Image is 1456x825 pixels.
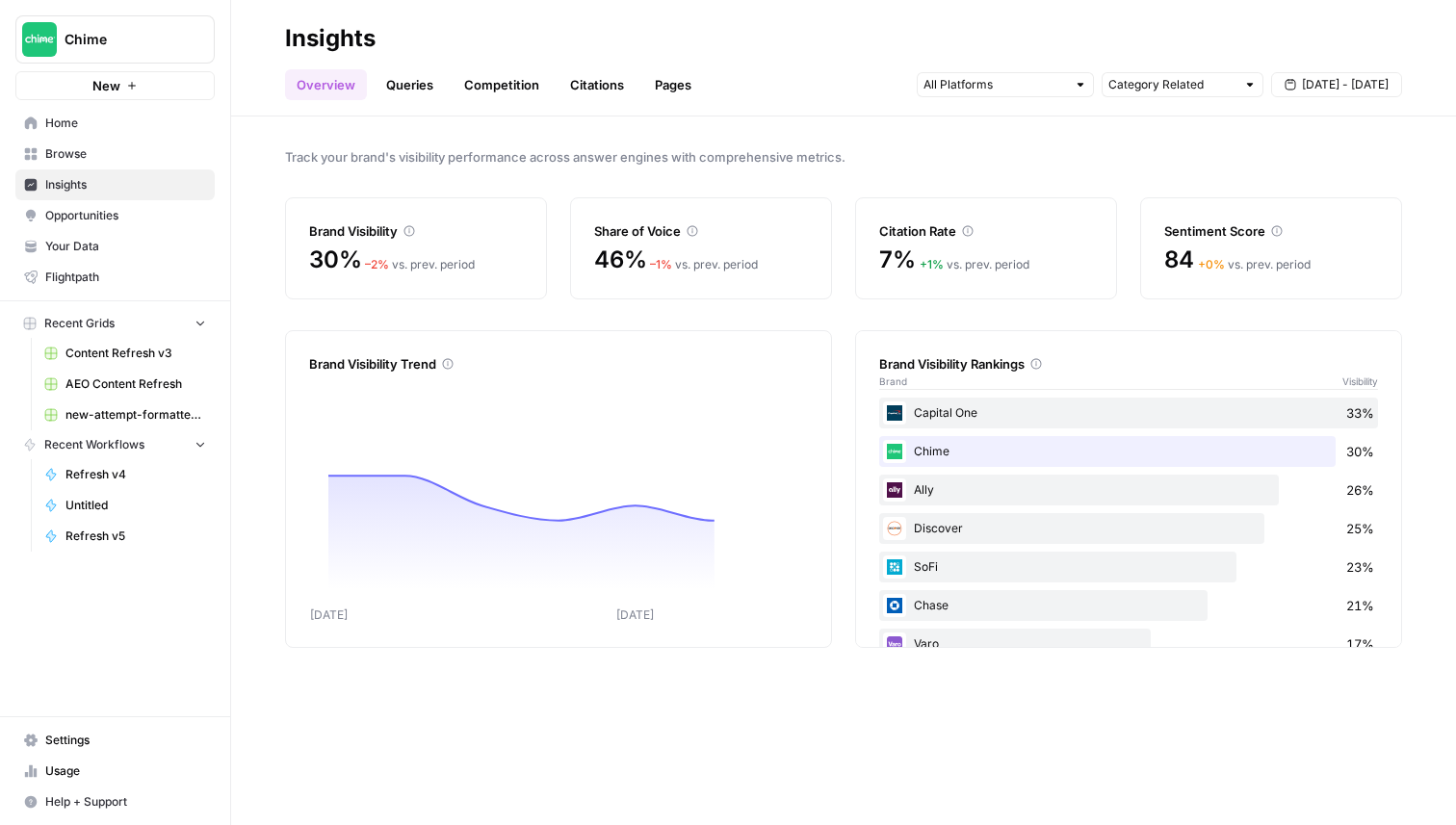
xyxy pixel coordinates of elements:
[65,497,206,514] span: Untitled
[309,354,808,374] div: Brand Visibility Trend
[1164,221,1378,241] div: Sentiment Score
[879,590,1378,621] div: Chase
[1346,403,1374,423] span: 33%
[879,552,1378,582] div: SoFi
[285,23,376,54] div: Insights
[285,69,367,100] a: Overview
[650,257,672,271] span: – 1 %
[15,231,215,262] a: Your Data
[920,256,1029,273] div: vs. prev. period
[15,725,215,756] a: Settings
[1302,76,1389,93] span: [DATE] - [DATE]
[879,374,907,389] span: Brand
[44,315,115,332] span: Recent Grids
[879,629,1378,659] div: Varo
[1346,596,1374,615] span: 21%
[92,76,120,95] span: New
[65,375,206,393] span: AEO Content Refresh
[923,75,1066,94] input: All Platforms
[1198,257,1225,271] span: + 0 %
[15,262,215,293] a: Flightpath
[883,517,906,540] img: bqgl29juvk0uu3qq1uv3evh0wlvg
[879,398,1378,428] div: Capital One
[15,309,215,338] button: Recent Grids
[15,15,215,64] button: Workspace: Chime
[15,430,215,459] button: Recent Workflows
[1108,75,1235,94] input: Category Related
[1271,72,1402,97] button: [DATE] - [DATE]
[1346,634,1374,654] span: 17%
[616,607,654,622] tspan: [DATE]
[883,632,906,656] img: e5fk9tiju2g891kiden7v1vts7yb
[1346,519,1374,538] span: 25%
[45,269,206,286] span: Flightpath
[883,555,906,579] img: 3vibx1q1sudvcbtbvr0vc6shfgz6
[65,528,206,545] span: Refresh v5
[36,369,215,400] a: AEO Content Refresh
[879,513,1378,544] div: Discover
[453,69,551,100] a: Competition
[36,459,215,490] a: Refresh v4
[15,71,215,100] button: New
[45,176,206,193] span: Insights
[15,169,215,200] a: Insights
[45,238,206,255] span: Your Data
[883,478,906,502] img: 6kpiqdjyeze6p7sw4gv76b3s6kbq
[879,475,1378,505] div: Ally
[65,345,206,362] span: Content Refresh v3
[879,221,1093,241] div: Citation Rate
[883,401,906,425] img: 055fm6kq8b5qbl7l3b1dn18gw8jg
[1198,256,1311,273] div: vs. prev. period
[36,490,215,521] a: Untitled
[45,793,206,811] span: Help + Support
[879,436,1378,467] div: Chime
[1342,374,1378,389] span: Visibility
[45,762,206,780] span: Usage
[15,108,215,139] a: Home
[879,354,1378,374] div: Brand Visibility Rankings
[65,466,206,483] span: Refresh v4
[65,30,181,49] span: Chime
[643,69,703,100] a: Pages
[1164,245,1194,275] span: 84
[1346,557,1374,577] span: 23%
[650,256,758,273] div: vs. prev. period
[36,521,215,552] a: Refresh v5
[920,257,944,271] span: + 1 %
[15,786,215,817] button: Help + Support
[15,200,215,231] a: Opportunities
[65,406,206,424] span: new-attempt-formatted.csv
[45,207,206,224] span: Opportunities
[285,147,1402,167] span: Track your brand's visibility performance across answer engines with comprehensive metrics.
[45,145,206,163] span: Browse
[44,436,144,453] span: Recent Workflows
[22,22,57,57] img: Chime Logo
[15,139,215,169] a: Browse
[45,115,206,132] span: Home
[883,440,906,463] img: mhv33baw7plipcpp00rsngv1nu95
[594,245,646,275] span: 46%
[36,400,215,430] a: new-attempt-formatted.csv
[594,221,808,241] div: Share of Voice
[883,594,906,617] img: coj8e531q0s3ia02g5lp8nelrgng
[15,756,215,786] a: Usage
[375,69,445,100] a: Queries
[1346,480,1374,500] span: 26%
[309,221,523,241] div: Brand Visibility
[365,256,475,273] div: vs. prev. period
[309,245,361,275] span: 30%
[879,245,916,275] span: 7%
[365,257,389,271] span: – 2 %
[559,69,636,100] a: Citations
[310,607,348,622] tspan: [DATE]
[1346,442,1374,461] span: 30%
[45,732,206,749] span: Settings
[36,338,215,369] a: Content Refresh v3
